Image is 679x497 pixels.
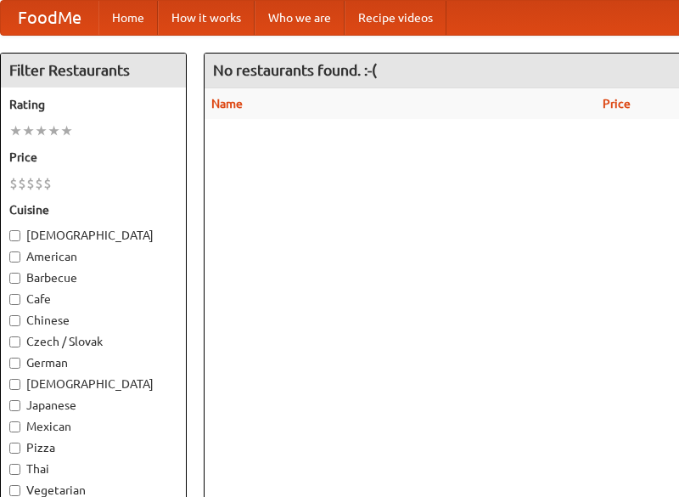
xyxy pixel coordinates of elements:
label: Cafe [9,291,177,308]
li: ★ [35,121,48,140]
li: ★ [22,121,35,140]
label: Pizza [9,439,177,456]
input: Vegetarian [9,485,20,496]
label: Barbecue [9,269,177,286]
label: [DEMOGRAPHIC_DATA] [9,376,177,393]
h4: Filter Restaurants [1,54,186,88]
li: $ [9,174,18,193]
input: Pizza [9,443,20,454]
input: Japanese [9,400,20,411]
a: Home [98,1,158,35]
label: American [9,248,177,265]
input: Cafe [9,294,20,305]
a: Price [603,97,631,110]
label: Mexican [9,418,177,435]
input: Thai [9,464,20,475]
label: [DEMOGRAPHIC_DATA] [9,227,177,244]
li: $ [35,174,43,193]
li: ★ [48,121,60,140]
li: $ [18,174,26,193]
input: Barbecue [9,273,20,284]
li: $ [26,174,35,193]
ng-pluralize: No restaurants found. :-( [213,62,377,78]
a: Who we are [255,1,345,35]
li: ★ [60,121,73,140]
a: How it works [158,1,255,35]
input: Mexican [9,421,20,432]
li: ★ [9,121,22,140]
label: German [9,354,177,371]
h5: Price [9,149,177,166]
input: [DEMOGRAPHIC_DATA] [9,379,20,390]
input: [DEMOGRAPHIC_DATA] [9,230,20,241]
label: Czech / Slovak [9,333,177,350]
label: Thai [9,460,177,477]
input: Chinese [9,315,20,326]
input: Czech / Slovak [9,336,20,347]
h5: Rating [9,96,177,113]
input: American [9,251,20,263]
a: Recipe videos [345,1,446,35]
a: Name [211,97,243,110]
a: FoodMe [1,1,98,35]
li: $ [43,174,52,193]
h5: Cuisine [9,201,177,218]
input: German [9,358,20,369]
label: Japanese [9,397,177,414]
label: Chinese [9,312,177,329]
